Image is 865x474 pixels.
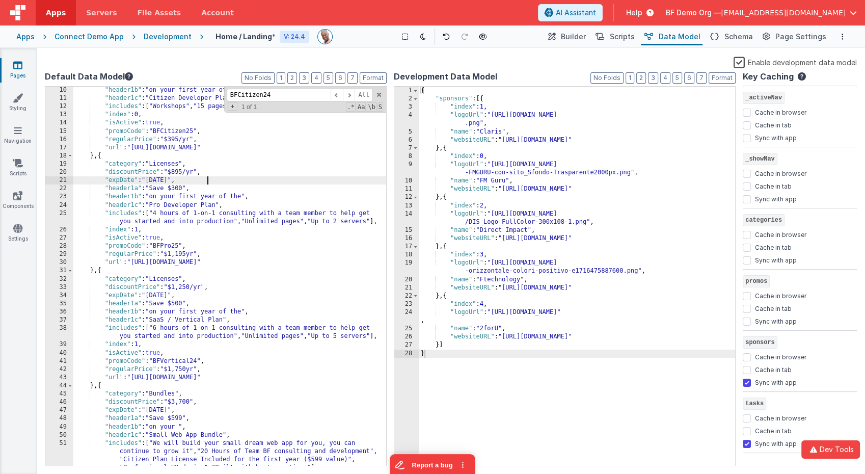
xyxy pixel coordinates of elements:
[45,160,73,168] div: 19
[360,72,387,84] button: Format
[394,144,419,152] div: 7
[394,325,419,333] div: 25
[743,92,785,104] span: _activeNav
[45,86,73,94] div: 10
[86,8,117,18] span: Servers
[743,214,785,226] span: categories
[45,267,73,275] div: 31
[636,72,646,84] button: 2
[45,292,73,300] div: 34
[45,340,73,349] div: 39
[734,56,857,68] label: Enable development data model
[144,32,192,42] div: Development
[755,290,806,300] label: Cache in browser
[45,176,73,185] div: 21
[346,102,355,112] span: RegExp Search
[707,28,755,45] button: Schema
[755,242,792,252] label: Cache in tab
[45,144,73,152] div: 17
[394,284,419,292] div: 21
[759,28,828,45] button: Page Settings
[45,431,73,439] div: 50
[394,276,419,284] div: 20
[45,283,73,292] div: 33
[45,185,73,193] div: 22
[666,8,721,18] span: BF Demo Org —
[755,193,797,203] label: Sync with app
[775,32,826,42] span: Page Settings
[215,33,272,40] h4: Home / Landing
[280,31,309,43] div: V: 24.4
[241,72,275,84] button: No Folds
[394,177,419,185] div: 10
[45,374,73,382] div: 43
[659,32,700,42] span: Data Model
[45,316,73,324] div: 37
[45,324,73,340] div: 38
[367,102,376,112] span: Whole Word Search
[45,423,73,431] div: 49
[45,127,73,136] div: 15
[287,72,297,84] button: 2
[394,70,497,83] span: Development Data Model
[394,193,419,201] div: 12
[228,102,237,111] span: Toggel Replace mode
[755,229,806,239] label: Cache in browser
[394,308,419,325] div: 24
[45,168,73,176] div: 20
[394,333,419,341] div: 26
[45,201,73,209] div: 24
[138,8,181,18] span: File Assets
[299,72,309,84] button: 3
[45,258,73,267] div: 30
[721,8,846,18] span: [EMAIL_ADDRESS][DOMAIN_NAME]
[743,336,777,349] span: sponsors
[237,103,261,111] span: 1 of 1
[45,414,73,423] div: 48
[45,250,73,258] div: 29
[743,72,794,82] h4: Key Caching
[45,209,73,226] div: 25
[45,102,73,111] div: 12
[45,382,73,390] div: 44
[45,111,73,119] div: 13
[394,185,419,193] div: 11
[45,357,73,365] div: 41
[45,119,73,127] div: 14
[743,153,777,165] span: _showNav
[709,72,736,84] button: Format
[590,72,624,84] button: No Folds
[755,119,792,129] label: Cache in tab
[16,32,35,42] div: Apps
[45,365,73,374] div: 42
[311,72,321,84] button: 4
[755,351,806,361] label: Cache in browser
[836,31,849,43] button: Options
[335,72,345,84] button: 6
[46,8,66,18] span: Apps
[755,438,797,448] label: Sync with app
[318,30,332,44] img: 11ac31fe5dc3d0eff3fbbbf7b26fa6e1
[277,72,285,84] button: 1
[355,89,373,101] span: Alt-Enter
[45,94,73,102] div: 11
[684,72,694,84] button: 6
[45,406,73,414] div: 47
[394,87,419,95] div: 1
[55,32,124,42] div: Connect Demo App
[666,8,857,18] button: BF Demo Org — [EMAIL_ADDRESS][DOMAIN_NAME]
[45,193,73,201] div: 23
[755,377,797,387] label: Sync with app
[394,210,419,226] div: 14
[394,136,419,144] div: 6
[394,341,419,349] div: 27
[394,350,419,358] div: 28
[394,103,419,111] div: 3
[45,152,73,160] div: 18
[394,259,419,275] div: 19
[394,292,419,300] div: 22
[610,32,635,42] span: Scripts
[45,308,73,316] div: 36
[556,8,596,18] span: AI Assistant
